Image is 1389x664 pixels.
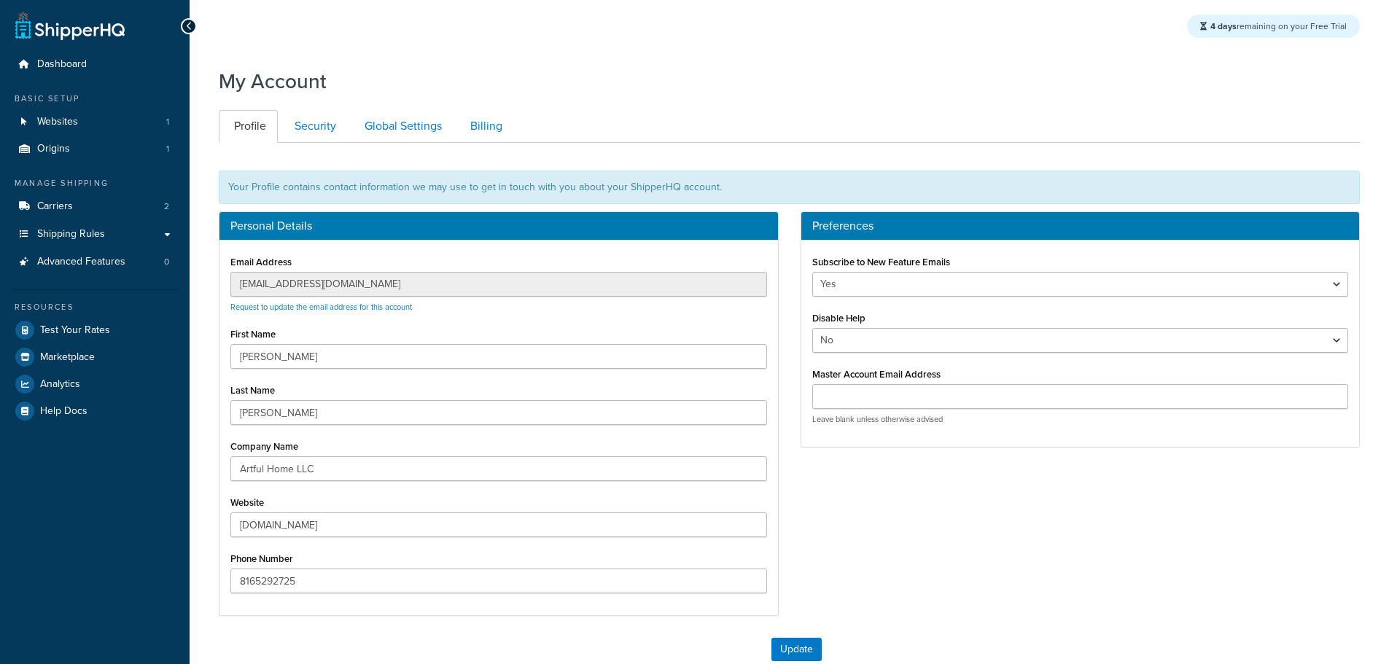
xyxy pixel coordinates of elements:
span: Test Your Rates [40,324,110,337]
label: Disable Help [812,313,865,324]
label: Website [230,497,264,508]
a: ShipperHQ Home [15,11,125,40]
a: Security [279,110,348,143]
a: Carriers 2 [11,193,179,220]
span: 1 [166,116,169,128]
span: Websites [37,116,78,128]
h3: Personal Details [230,219,767,233]
strong: 4 days [1210,20,1237,33]
li: Advanced Features [11,249,179,276]
span: Help Docs [40,405,87,418]
label: Company Name [230,441,298,452]
a: Help Docs [11,398,179,424]
div: Resources [11,301,179,313]
p: Leave blank unless otherwise advised [812,414,1349,425]
span: 0 [164,256,169,268]
span: 1 [166,143,169,155]
label: First Name [230,329,276,340]
label: Subscribe to New Feature Emails [812,257,950,267]
span: Origins [37,143,70,155]
div: remaining on your Free Trial [1187,15,1360,38]
h1: My Account [219,67,327,95]
label: Master Account Email Address [812,369,941,380]
a: Analytics [11,371,179,397]
span: Analytics [40,378,80,391]
div: Manage Shipping [11,177,179,190]
div: Your Profile contains contact information we may use to get in touch with you about your ShipperH... [219,171,1360,204]
span: Advanced Features [37,256,125,268]
label: Last Name [230,385,275,396]
a: Global Settings [349,110,454,143]
h3: Preferences [812,219,1349,233]
span: Dashboard [37,58,87,71]
label: Phone Number [230,553,293,564]
a: Websites 1 [11,109,179,136]
a: Marketplace [11,344,179,370]
a: Request to update the email address for this account [230,301,412,313]
a: Dashboard [11,51,179,78]
a: Advanced Features 0 [11,249,179,276]
span: 2 [164,200,169,213]
a: Billing [455,110,514,143]
div: Basic Setup [11,93,179,105]
a: Profile [219,110,278,143]
li: Carriers [11,193,179,220]
span: Shipping Rules [37,228,105,241]
a: Shipping Rules [11,221,179,248]
a: Test Your Rates [11,317,179,343]
span: Marketplace [40,351,95,364]
label: Email Address [230,257,292,267]
button: Update [771,638,822,661]
span: Carriers [37,200,73,213]
a: Origins 1 [11,136,179,163]
li: Origins [11,136,179,163]
li: Websites [11,109,179,136]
